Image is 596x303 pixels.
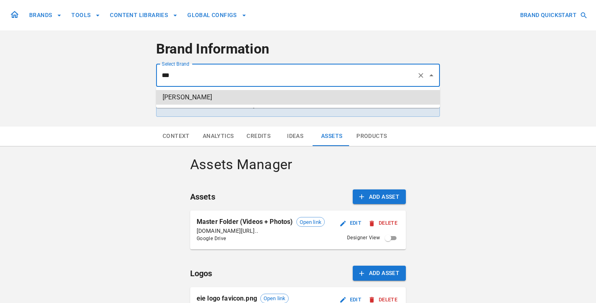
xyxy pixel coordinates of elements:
button: Close [426,70,437,81]
span: Designer View [347,234,380,242]
div: Open link [296,217,325,227]
li: [PERSON_NAME] [156,90,440,105]
button: Analytics [196,127,240,146]
button: Add Asset [353,189,406,204]
label: Select Brand [162,60,189,67]
h4: Brand Information [156,41,440,58]
button: Context [156,127,196,146]
button: Add Asset [353,266,406,281]
button: Credits [240,127,277,146]
button: Products [350,127,393,146]
button: BRANDS [26,8,65,23]
button: Delete [367,217,399,230]
button: Assets [313,127,350,146]
span: Open link [261,294,288,303]
button: Edit [338,217,364,230]
button: Ideas [277,127,313,146]
button: CONTENT LIBRARIES [107,8,181,23]
p: Master Folder (Videos + Photos) [197,217,293,227]
button: TOOLS [68,8,103,23]
span: Google Drive [197,235,325,243]
button: BRAND QUICKSTART [517,8,590,23]
h4: Assets Manager [190,156,406,173]
h6: Logos [190,267,212,280]
button: Clear [415,70,427,81]
button: GLOBAL CONFIGS [184,8,250,23]
p: [DOMAIN_NAME][URL].. [197,227,325,235]
h6: Assets [190,190,215,203]
span: Open link [297,218,324,226]
strong: Brand ID: [163,101,191,109]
